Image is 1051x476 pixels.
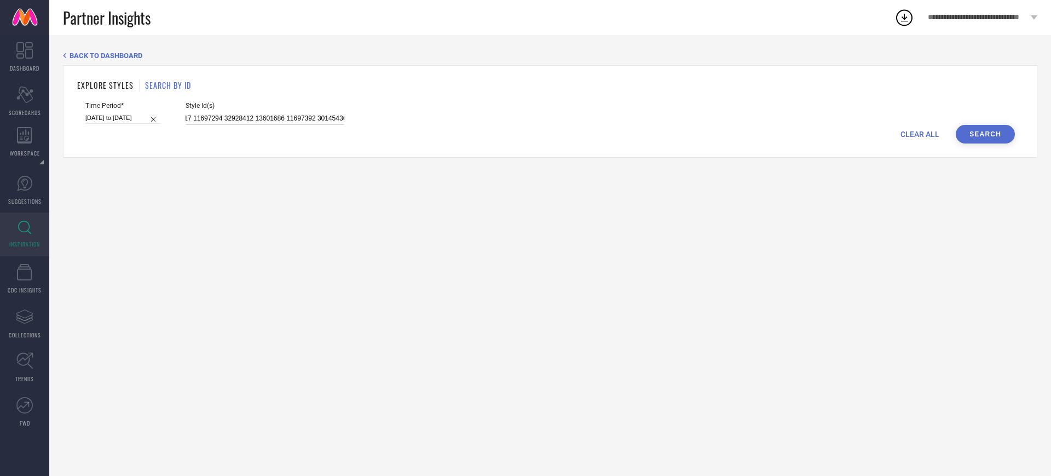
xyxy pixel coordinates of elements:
span: CDC INSIGHTS [8,286,42,294]
span: CLEAR ALL [900,130,939,139]
button: Search [956,125,1015,144]
span: WORKSPACE [10,149,40,157]
span: Time Period* [85,102,161,110]
div: Open download list [894,8,914,27]
span: SCORECARDS [9,108,41,117]
span: Style Id(s) [186,102,344,110]
h1: EXPLORE STYLES [77,79,134,91]
span: BACK TO DASHBOARD [70,51,142,60]
span: COLLECTIONS [9,331,41,339]
div: Back TO Dashboard [63,51,1037,60]
span: DASHBOARD [10,64,39,72]
input: Select time period [85,112,161,124]
input: Enter comma separated style ids e.g. 12345, 67890 [186,112,344,125]
h1: SEARCH BY ID [145,79,191,91]
span: Partner Insights [63,7,151,29]
span: SUGGESTIONS [8,197,42,205]
span: TRENDS [15,375,34,383]
span: INSPIRATION [9,240,40,248]
span: FWD [20,419,30,427]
